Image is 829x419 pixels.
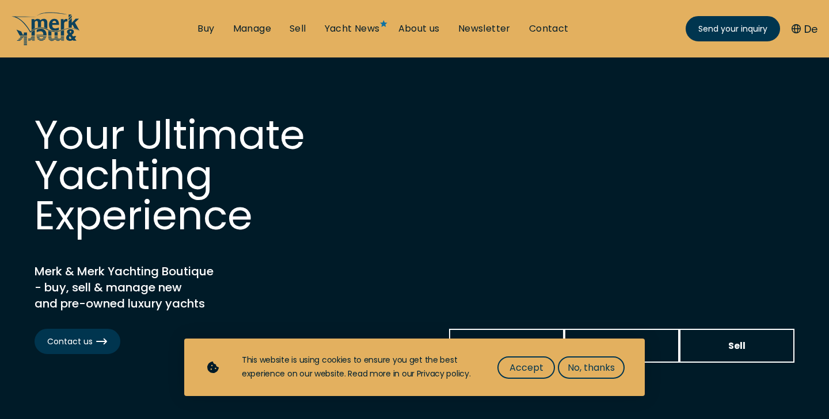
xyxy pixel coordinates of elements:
a: Contact us [35,329,120,354]
span: No, thanks [568,360,615,375]
a: Buy [197,22,214,35]
a: Sell [679,329,794,363]
span: Send your inquiry [698,23,767,35]
a: Manage [564,329,679,363]
a: Yacht News [325,22,380,35]
span: Sell [728,339,746,353]
a: Send your inquiry [686,16,780,41]
a: Newsletter [458,22,511,35]
h1: Your Ultimate Yachting Experience [35,115,380,236]
a: Buy [449,329,564,363]
div: This website is using cookies to ensure you get the best experience on our website. Read more in ... [242,353,474,381]
a: About us [398,22,440,35]
span: Accept [509,360,543,375]
a: Privacy policy [417,368,469,379]
a: Sell [290,22,306,35]
button: De [792,21,817,37]
span: Contact us [47,336,108,348]
a: Manage [233,22,271,35]
button: No, thanks [558,356,625,379]
h2: Merk & Merk Yachting Boutique - buy, sell & manage new and pre-owned luxury yachts [35,263,322,312]
a: Contact [529,22,569,35]
button: Accept [497,356,555,379]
